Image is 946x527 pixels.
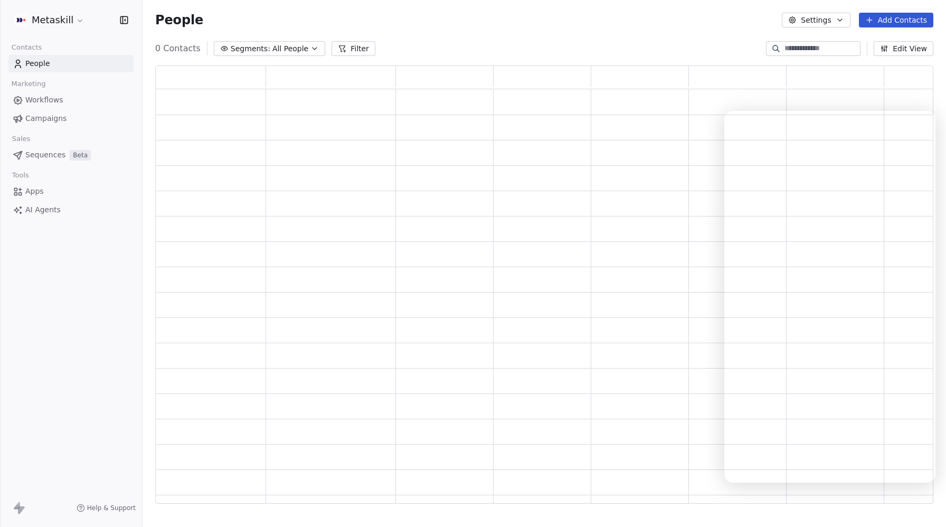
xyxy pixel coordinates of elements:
[7,76,50,92] span: Marketing
[8,55,134,72] a: People
[724,111,935,483] iframe: Intercom live chat
[782,13,850,27] button: Settings
[272,43,308,54] span: All People
[155,42,201,55] span: 0 Contacts
[874,41,933,56] button: Edit View
[77,504,136,512] a: Help & Support
[15,14,27,26] img: AVATAR%20METASKILL%20-%20Colori%20Positivo.png
[25,58,50,69] span: People
[8,146,134,164] a: SequencesBeta
[25,95,63,106] span: Workflows
[25,186,44,197] span: Apps
[7,40,46,55] span: Contacts
[8,110,134,127] a: Campaigns
[231,43,270,54] span: Segments:
[7,131,35,147] span: Sales
[910,491,935,516] iframe: Intercom live chat
[155,12,203,28] span: People
[25,113,67,124] span: Campaigns
[25,204,61,215] span: AI Agents
[13,11,87,29] button: Metaskill
[8,91,134,109] a: Workflows
[32,13,73,27] span: Metaskill
[859,13,933,27] button: Add Contacts
[70,150,91,161] span: Beta
[25,149,65,161] span: Sequences
[332,41,375,56] button: Filter
[8,201,134,219] a: AI Agents
[7,167,33,183] span: Tools
[8,183,134,200] a: Apps
[87,504,136,512] span: Help & Support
